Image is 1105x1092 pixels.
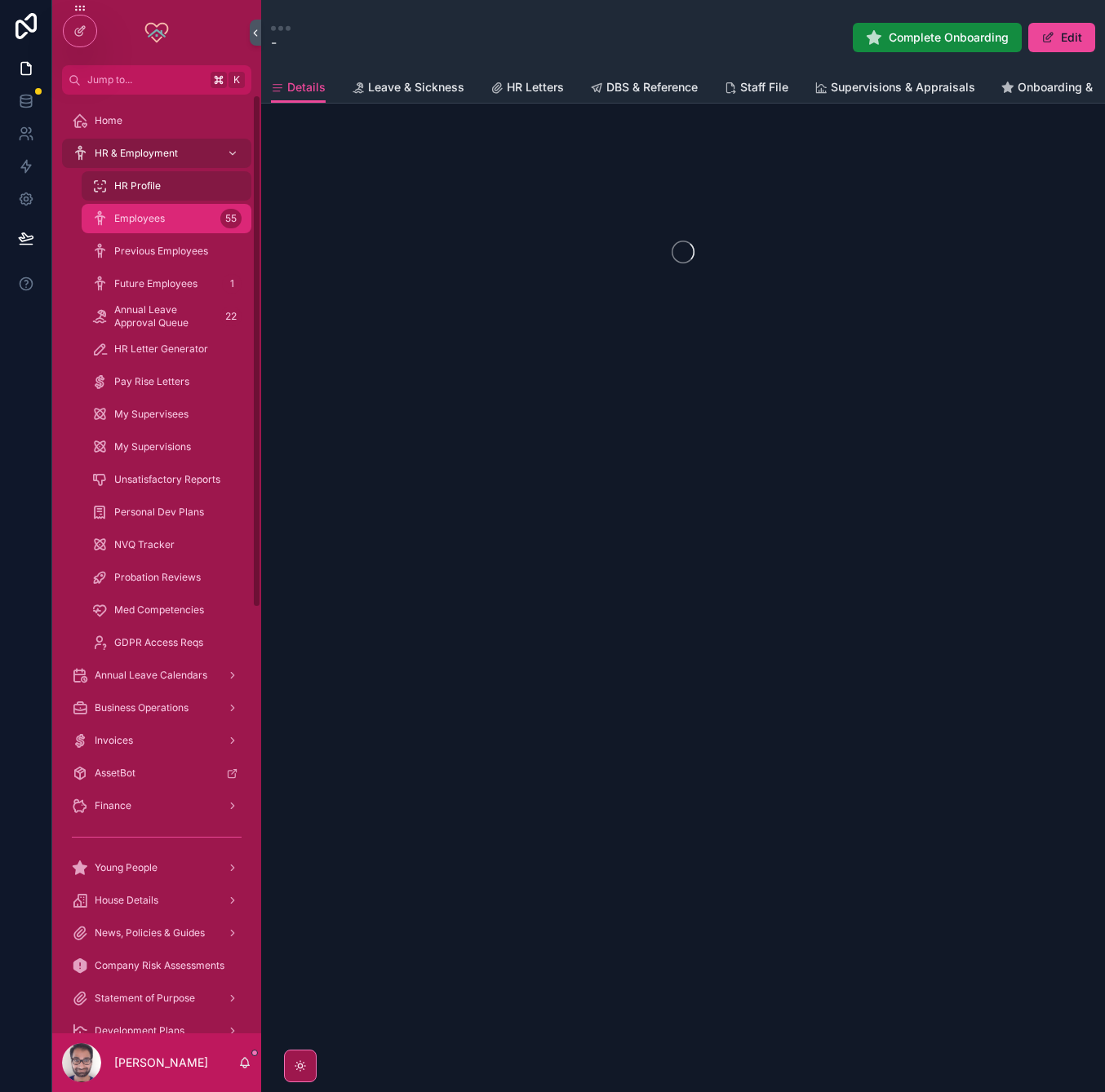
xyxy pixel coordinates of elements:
[114,473,220,486] span: Unsatisfactory Reports
[271,33,291,52] p: -
[606,79,698,95] span: DBS & Reference
[95,992,195,1005] span: Statement of Purpose
[368,79,464,95] span: Leave & Sickness
[95,926,205,939] span: News, Policies & Guides
[62,853,251,882] a: Young People
[95,147,178,160] span: HR & Employment
[114,303,214,329] span: Annual Leave Approval Queue
[95,701,189,714] span: Business Operations
[95,799,131,812] span: Finance
[1028,23,1095,52] button: Edit
[82,400,251,429] a: My Supervisees
[95,959,224,972] span: Company Risk Assessments
[114,603,204,617] span: Med Competencies
[490,73,564,105] a: HR Letters
[114,636,203,649] span: GDPR Access Reqs
[82,367,251,396] a: Pay Rise Letters
[95,767,135,780] span: AssetBot
[144,20,170,46] img: App logo
[82,302,251,331] a: Annual Leave Approval Queue22
[114,1054,208,1071] p: [PERSON_NAME]
[114,277,197,290] span: Future Employees
[287,79,326,95] span: Details
[87,73,204,86] span: Jump to...
[82,171,251,201] a: HR Profile
[853,23,1022,52] button: Complete Onboarding
[114,212,165,225] span: Employees
[62,139,251,168] a: HR & Employment
[82,628,251,657] a: GDPR Access Reqs
[220,209,242,228] div: 55
[62,693,251,723] a: Business Operations
[95,114,122,127] span: Home
[114,538,175,551] span: NVQ Tracker
[95,1024,184,1037] span: Development Plans
[95,734,133,747] span: Invoices
[62,984,251,1013] a: Statement of Purpose
[590,73,698,105] a: DBS & Reference
[82,497,251,527] a: Personal Dev Plans
[740,79,788,95] span: Staff File
[114,179,161,192] span: HR Profile
[62,106,251,135] a: Home
[82,204,251,233] a: Employees55
[724,73,788,105] a: Staff File
[271,73,326,104] a: Details
[62,1016,251,1046] a: Development Plans
[95,669,207,682] span: Annual Leave Calendars
[114,506,204,519] span: Personal Dev Plans
[82,334,251,364] a: HR Letter Generator
[114,245,208,258] span: Previous Employees
[62,886,251,915] a: House Details
[114,571,201,584] span: Probation Reviews
[95,861,158,874] span: Young People
[52,95,261,1033] div: scrollable content
[220,307,242,326] div: 22
[82,563,251,592] a: Probation Reviews
[352,73,464,105] a: Leave & Sickness
[82,530,251,559] a: NVQ Tracker
[62,758,251,788] a: AssetBot
[62,661,251,690] a: Annual Leave Calendars
[831,79,975,95] span: Supervisions & Appraisals
[82,465,251,494] a: Unsatisfactory Reports
[114,343,208,356] span: HR Letter Generator
[82,432,251,462] a: My Supervisions
[114,375,189,388] span: Pay Rise Letters
[507,79,564,95] span: HR Letters
[62,918,251,948] a: News, Policies & Guides
[62,726,251,755] a: Invoices
[814,73,975,105] a: Supervisions & Appraisals
[230,73,243,86] span: K
[114,408,189,421] span: My Supervisees
[62,65,251,95] button: Jump to...K
[95,894,158,907] span: House Details
[82,237,251,266] a: Previous Employees
[222,274,242,294] div: 1
[62,791,251,820] a: Finance
[114,440,191,453] span: My Supervisions
[62,951,251,980] a: Company Risk Assessments
[82,269,251,298] a: Future Employees1
[889,29,1009,46] span: Complete Onboarding
[82,595,251,625] a: Med Competencies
